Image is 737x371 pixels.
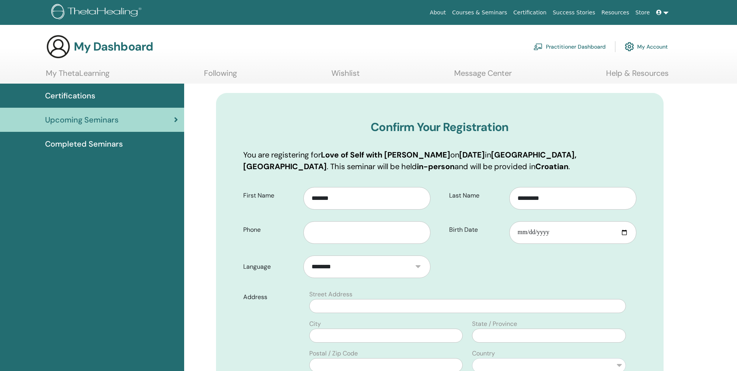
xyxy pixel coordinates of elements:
[46,68,110,84] a: My ThetaLearning
[427,5,449,20] a: About
[535,161,568,171] b: Croatian
[472,349,495,358] label: Country
[204,68,237,84] a: Following
[243,149,636,172] p: You are registering for on in . This seminar will be held and will be provided in .
[237,188,304,203] label: First Name
[625,38,668,55] a: My Account
[449,5,510,20] a: Courses & Seminars
[51,4,144,21] img: logo.png
[309,290,352,299] label: Street Address
[550,5,598,20] a: Success Stories
[459,150,485,160] b: [DATE]
[598,5,632,20] a: Resources
[331,68,360,84] a: Wishlist
[45,114,118,126] span: Upcoming Seminars
[533,38,606,55] a: Practitioner Dashboard
[46,34,71,59] img: generic-user-icon.jpg
[472,319,517,329] label: State / Province
[321,150,450,160] b: Love of Self with [PERSON_NAME]
[45,138,123,150] span: Completed Seminars
[237,290,305,304] label: Address
[454,68,512,84] a: Message Center
[632,5,653,20] a: Store
[606,68,669,84] a: Help & Resources
[533,43,543,50] img: chalkboard-teacher.svg
[443,222,510,237] label: Birth Date
[443,188,510,203] label: Last Name
[243,120,636,134] h3: Confirm Your Registration
[74,40,153,54] h3: My Dashboard
[510,5,549,20] a: Certification
[45,90,95,101] span: Certifications
[237,222,304,237] label: Phone
[237,259,304,274] label: Language
[625,40,634,53] img: cog.svg
[309,319,321,329] label: City
[417,161,455,171] b: in-person
[309,349,358,358] label: Postal / Zip Code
